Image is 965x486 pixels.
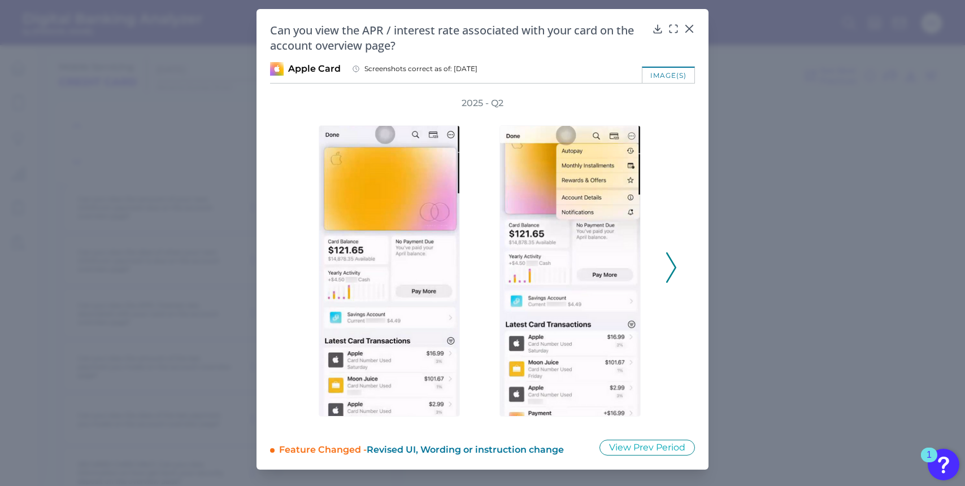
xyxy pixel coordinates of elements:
h2: Can you view the APR / interest rate associated with your card on the account overview page? [270,23,647,53]
button: View Prev Period [599,440,695,456]
span: Apple Card [288,63,341,75]
span: Revised UI, Wording or instruction change [367,444,564,455]
button: Open Resource Center, 1 new notification [928,449,959,480]
img: Apple Card [270,62,284,76]
div: Feature Changed - [279,439,584,456]
div: 1 [927,455,932,470]
div: image(s) [642,67,695,83]
h3: 2025 - Q2 [462,97,503,110]
span: Screenshots correct as of: [DATE] [364,64,477,73]
img: 3077-01AppleCard-US-2025-Q2-CC-MOS.png [319,125,460,417]
img: 3084-01AppleCard-US-2025-Q2-CC-MOS.png [499,125,641,417]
